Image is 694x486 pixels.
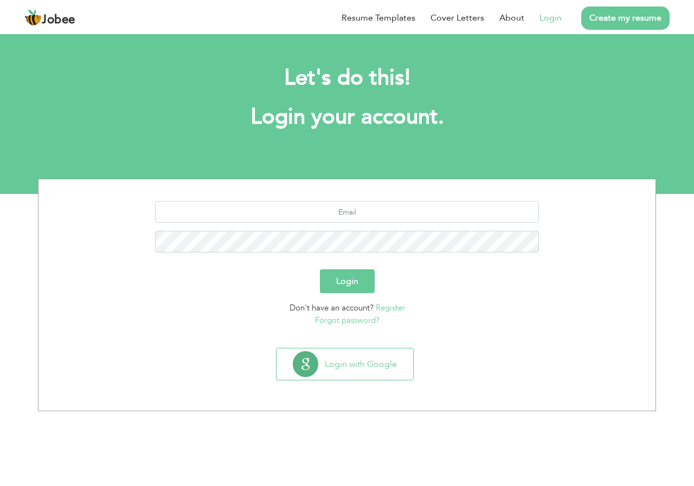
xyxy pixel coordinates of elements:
[581,7,670,30] a: Create my resume
[155,201,539,223] input: Email
[320,269,375,293] button: Login
[24,9,42,27] img: jobee.io
[499,11,524,24] a: About
[430,11,484,24] a: Cover Letters
[315,315,380,326] a: Forgot password?
[539,11,562,24] a: Login
[42,14,75,26] span: Jobee
[54,64,640,92] h2: Let's do this!
[24,9,75,27] a: Jobee
[342,11,415,24] a: Resume Templates
[376,302,405,313] a: Register
[277,348,413,380] button: Login with Google
[290,302,374,313] span: Don't have an account?
[54,103,640,131] h1: Login your account.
